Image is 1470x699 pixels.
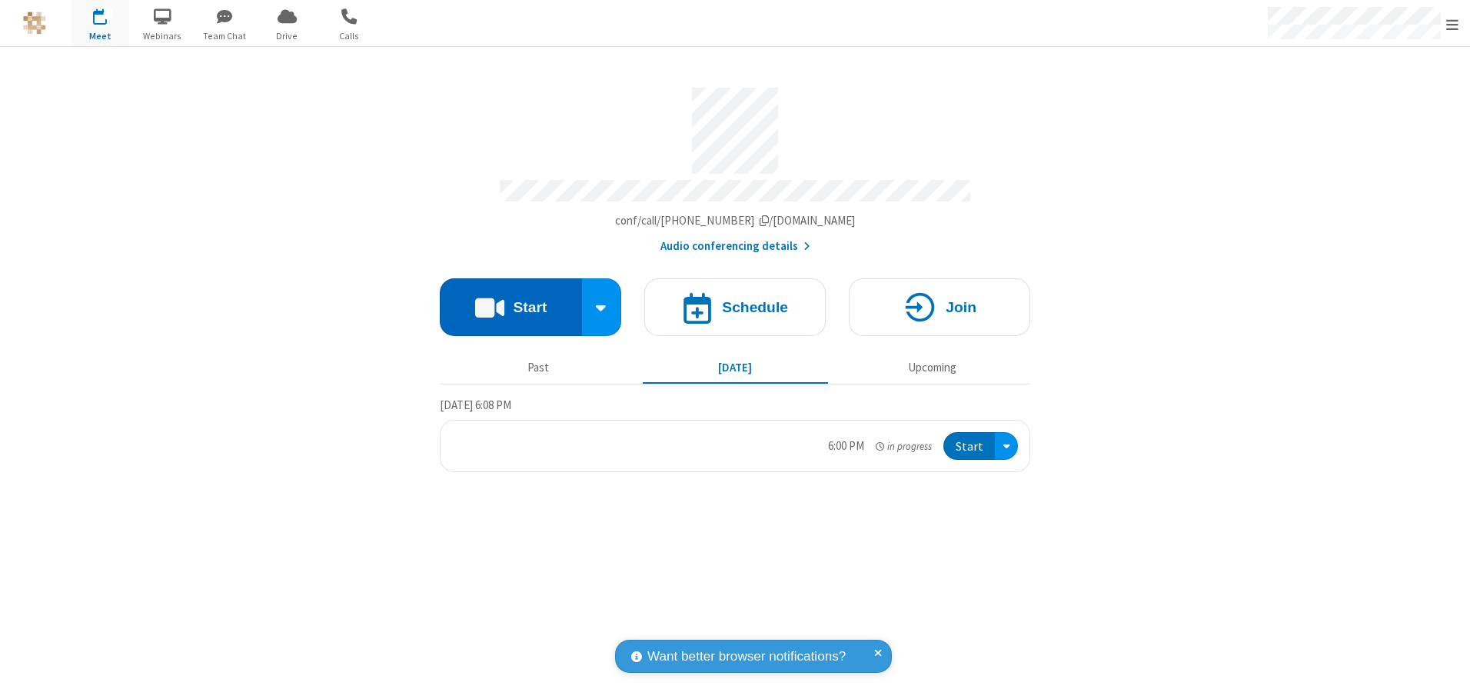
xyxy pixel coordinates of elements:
[440,396,1030,473] section: Today's Meetings
[258,29,316,43] span: Drive
[644,278,826,336] button: Schedule
[828,438,864,455] div: 6:00 PM
[440,278,582,336] button: Start
[722,300,788,315] h4: Schedule
[23,12,46,35] img: QA Selenium DO NOT DELETE OR CHANGE
[876,439,932,454] em: in progress
[513,300,547,315] h4: Start
[321,29,378,43] span: Calls
[440,398,511,412] span: [DATE] 6:08 PM
[643,353,828,382] button: [DATE]
[946,300,976,315] h4: Join
[446,353,631,382] button: Past
[615,212,856,230] button: Copy my meeting room linkCopy my meeting room link
[134,29,191,43] span: Webinars
[995,432,1018,461] div: Open menu
[196,29,254,43] span: Team Chat
[615,213,856,228] span: Copy my meeting room link
[104,8,114,20] div: 1
[72,29,129,43] span: Meet
[660,238,810,255] button: Audio conferencing details
[943,432,995,461] button: Start
[582,278,622,336] div: Start conference options
[647,647,846,667] span: Want better browser notifications?
[849,278,1030,336] button: Join
[440,76,1030,255] section: Account details
[840,353,1025,382] button: Upcoming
